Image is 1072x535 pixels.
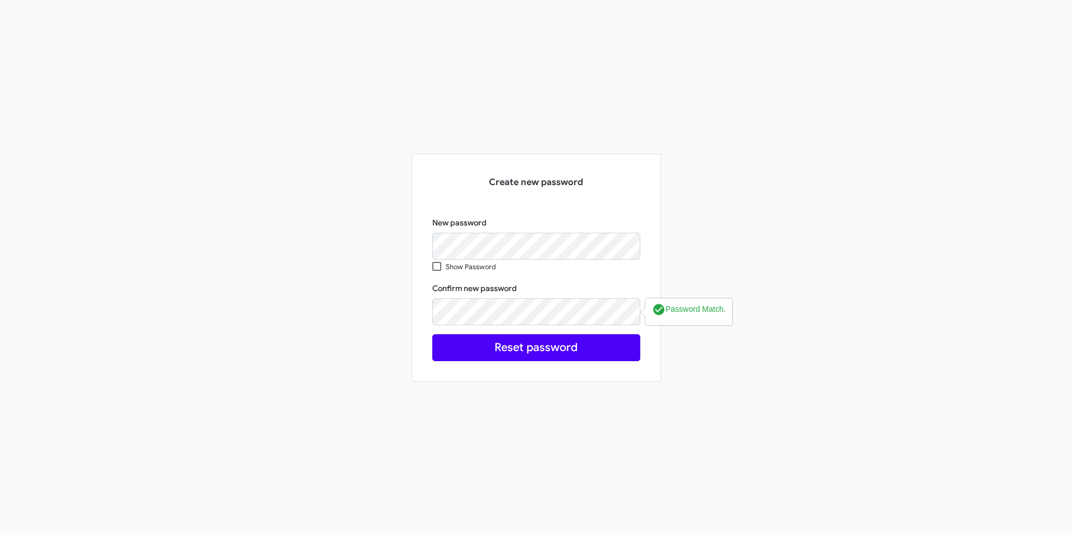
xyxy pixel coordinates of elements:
label: Confirm new password [432,283,517,294]
button: Reset password [432,334,640,361]
small: Show Password [446,262,496,271]
label: Password Match. [652,303,726,316]
label: New password [432,217,487,228]
i: check_circle [652,303,666,316]
h3: Create new password [432,174,640,190]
